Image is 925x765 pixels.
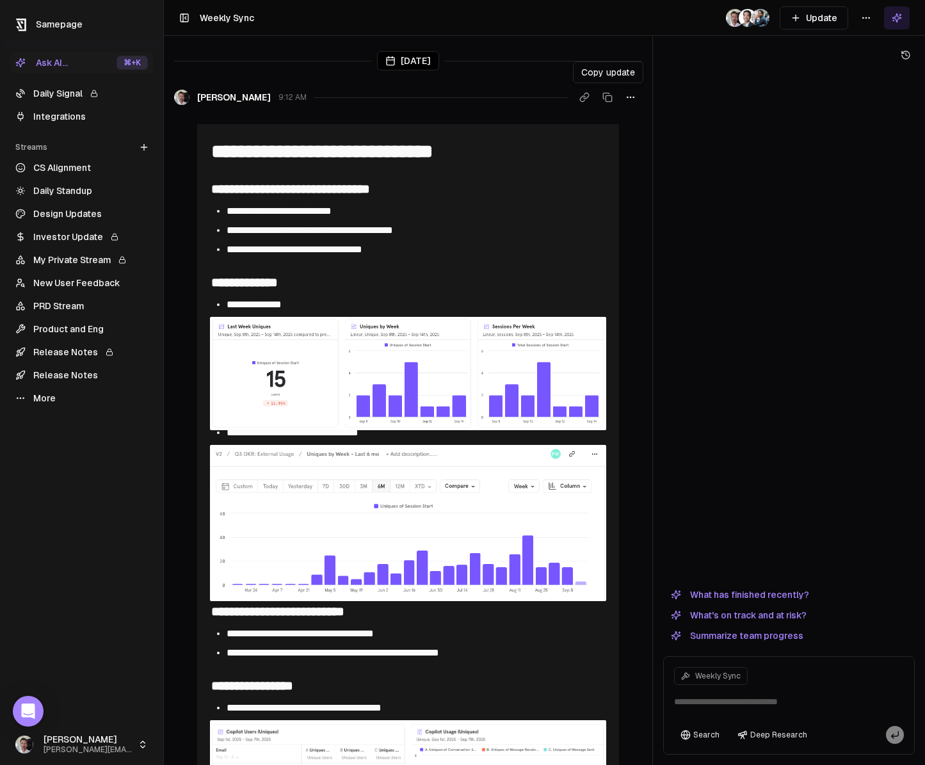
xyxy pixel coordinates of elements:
div: Ask AI... [15,56,68,69]
span: Weekly Sync [200,13,254,23]
span: 9:12 AM [278,92,307,102]
div: Open Intercom Messenger [13,696,44,727]
img: 2025-09-16_09-04-24.png [210,317,606,430]
span: [PERSON_NAME] [197,91,271,104]
a: Product and Eng [10,319,153,339]
button: Ask AI...⌘+K [10,52,153,73]
a: Investor Update [10,227,153,247]
img: 2025-09-16_09-07-02.png [210,445,606,601]
button: Update [780,6,848,29]
button: Summarize team progress [663,628,811,643]
a: Daily Standup [10,181,153,201]
button: Deep Research [731,726,814,744]
img: _image [726,9,744,27]
div: Copy update [573,61,643,83]
a: Release Notes [10,342,153,362]
a: Release Notes [10,365,153,385]
div: ⌘ +K [117,56,148,70]
div: Streams [10,137,153,157]
span: Weekly Sync [695,671,741,681]
span: [PERSON_NAME][EMAIL_ADDRESS] [44,745,133,755]
a: More [10,388,153,408]
button: What has finished recently? [663,587,817,602]
a: Integrations [10,106,153,127]
a: CS Alignment [10,157,153,178]
img: _image [739,9,757,27]
a: Daily Signal [10,83,153,104]
button: What's on track and at risk? [663,608,814,623]
div: [DATE] [377,51,439,70]
button: Search [674,726,726,744]
a: My Private Stream [10,250,153,270]
a: Design Updates [10,204,153,224]
span: [PERSON_NAME] [44,734,133,746]
img: 1695405595226.jpeg [752,9,769,27]
a: New User Feedback [10,273,153,293]
img: _image [15,736,33,753]
span: Samepage [36,19,83,29]
img: _image [174,90,189,105]
button: [PERSON_NAME][PERSON_NAME][EMAIL_ADDRESS] [10,729,153,760]
a: PRD Stream [10,296,153,316]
